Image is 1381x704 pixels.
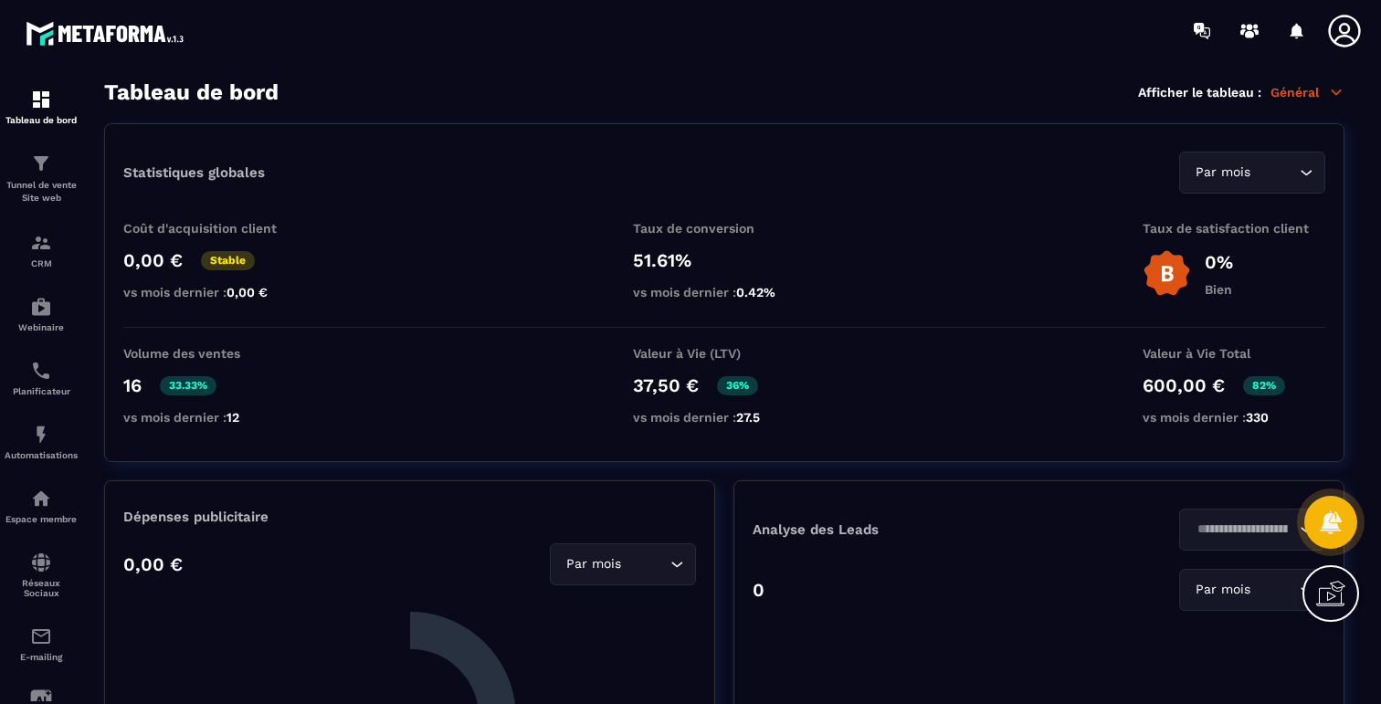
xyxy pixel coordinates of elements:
[123,346,306,361] p: Volume des ventes
[1143,249,1191,298] img: b-badge-o.b3b20ee6.svg
[1191,520,1295,540] input: Search for option
[633,346,816,361] p: Valeur à Vie (LTV)
[5,612,78,676] a: emailemailE-mailing
[227,410,239,425] span: 12
[625,554,666,574] input: Search for option
[717,376,758,395] p: 36%
[5,578,78,598] p: Réseaux Sociaux
[123,410,306,425] p: vs mois dernier :
[5,538,78,612] a: social-networksocial-networkRéseaux Sociaux
[1143,221,1325,236] p: Taux de satisfaction client
[633,221,816,236] p: Taux de conversion
[1205,251,1233,273] p: 0%
[1191,163,1254,183] span: Par mois
[550,543,696,585] div: Search for option
[5,410,78,474] a: automationsautomationsAutomatisations
[30,360,52,382] img: scheduler
[227,285,268,299] span: 0,00 €
[5,218,78,282] a: formationformationCRM
[30,232,52,254] img: formation
[5,346,78,410] a: schedulerschedulerPlanificateur
[5,322,78,332] p: Webinaire
[5,75,78,139] a: formationformationTableau de bord
[123,509,696,525] p: Dépenses publicitaire
[123,249,183,271] p: 0,00 €
[753,579,764,601] p: 0
[30,296,52,318] img: automations
[1179,509,1325,551] div: Search for option
[1243,376,1285,395] p: 82%
[5,450,78,460] p: Automatisations
[1179,569,1325,611] div: Search for option
[1143,346,1325,361] p: Valeur à Vie Total
[562,554,625,574] span: Par mois
[633,374,699,396] p: 37,50 €
[736,410,760,425] span: 27.5
[30,625,52,647] img: email
[5,474,78,538] a: automationsautomationsEspace membre
[5,139,78,218] a: formationformationTunnel de vente Site web
[1138,85,1261,100] p: Afficher le tableau :
[1254,580,1295,600] input: Search for option
[1246,410,1269,425] span: 330
[5,282,78,346] a: automationsautomationsWebinaire
[5,514,78,524] p: Espace membre
[1179,152,1325,194] div: Search for option
[123,553,183,575] p: 0,00 €
[5,652,78,662] p: E-mailing
[123,221,306,236] p: Coût d'acquisition client
[26,16,190,50] img: logo
[30,424,52,446] img: automations
[30,89,52,110] img: formation
[633,285,816,299] p: vs mois dernier :
[123,374,142,396] p: 16
[633,249,816,271] p: 51.61%
[201,251,255,270] p: Stable
[5,179,78,205] p: Tunnel de vente Site web
[30,552,52,573] img: social-network
[5,386,78,396] p: Planificateur
[160,376,216,395] p: 33.33%
[1191,580,1254,600] span: Par mois
[104,79,279,105] h3: Tableau de bord
[1143,374,1225,396] p: 600,00 €
[1270,84,1344,100] p: Général
[1205,282,1233,297] p: Bien
[123,285,306,299] p: vs mois dernier :
[753,521,1039,538] p: Analyse des Leads
[1143,410,1325,425] p: vs mois dernier :
[736,285,775,299] span: 0.42%
[30,152,52,174] img: formation
[1254,163,1295,183] input: Search for option
[633,410,816,425] p: vs mois dernier :
[5,258,78,268] p: CRM
[123,164,265,181] p: Statistiques globales
[30,488,52,510] img: automations
[5,115,78,125] p: Tableau de bord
